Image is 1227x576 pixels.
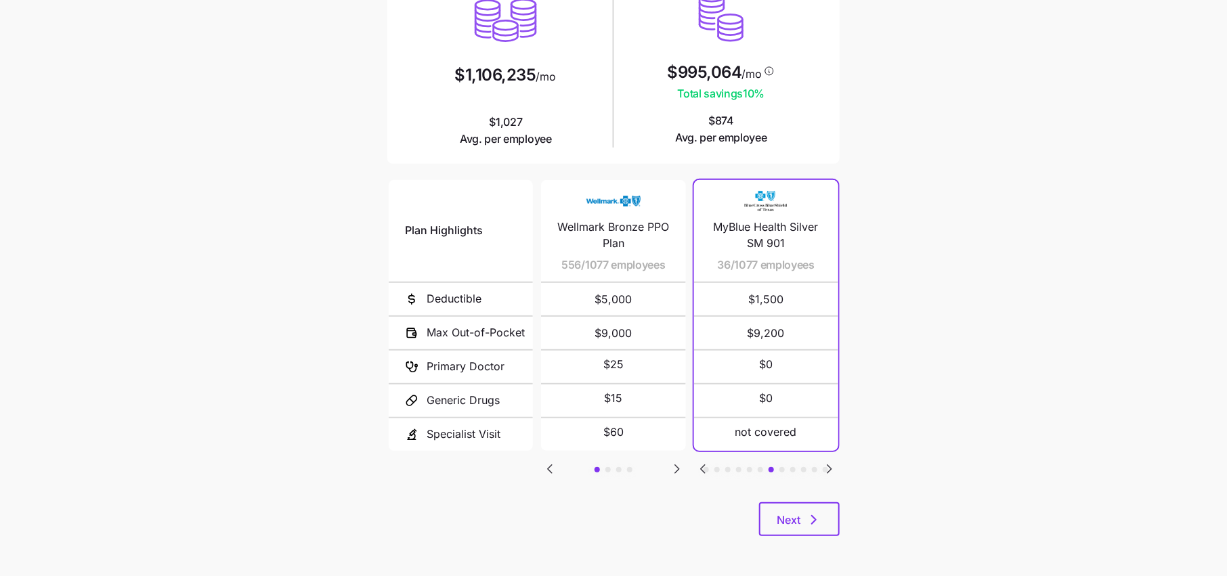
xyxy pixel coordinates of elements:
span: $15 [604,390,622,407]
span: $60 [603,424,624,441]
span: Avg. per employee [460,131,552,148]
svg: Go to previous slide [695,461,711,477]
span: 556/1077 employees [561,257,665,273]
span: $0 [759,390,773,407]
button: Go to previous slide [541,460,559,478]
button: Go to next slide [821,460,838,478]
span: $25 [603,356,624,373]
span: Avg. per employee [675,129,767,146]
svg: Go to next slide [821,461,838,477]
span: Deductible [427,290,481,307]
span: $874 [675,112,767,146]
span: $1,027 [460,114,552,148]
img: Carrier [586,188,641,214]
span: $0 [759,356,773,373]
button: Go to next slide [668,460,686,478]
span: /mo [742,68,762,79]
span: Max Out-of-Pocket [427,324,525,341]
img: Carrier [739,188,793,214]
span: $9,200 [710,317,822,349]
span: Wellmark Bronze PPO Plan [557,219,669,252]
span: Total savings 10 % [667,85,775,102]
span: $1,500 [710,283,822,315]
span: not covered [735,424,797,441]
svg: Go to previous slide [542,461,558,477]
span: Generic Drugs [427,392,500,409]
span: Next [777,512,800,528]
span: Specialist Visit [427,426,500,443]
span: 36/1077 employees [718,257,815,273]
span: Primary Doctor [427,358,504,375]
span: $5,000 [557,283,669,315]
span: Plan Highlights [405,222,483,239]
button: Next [759,502,840,536]
span: $1,106,235 [454,67,536,83]
svg: Go to next slide [669,461,685,477]
span: $9,000 [557,317,669,349]
span: MyBlue Health Silver SM 901 [710,219,822,252]
span: $995,064 [667,64,741,81]
button: Go to previous slide [694,460,712,478]
span: /mo [536,71,556,82]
